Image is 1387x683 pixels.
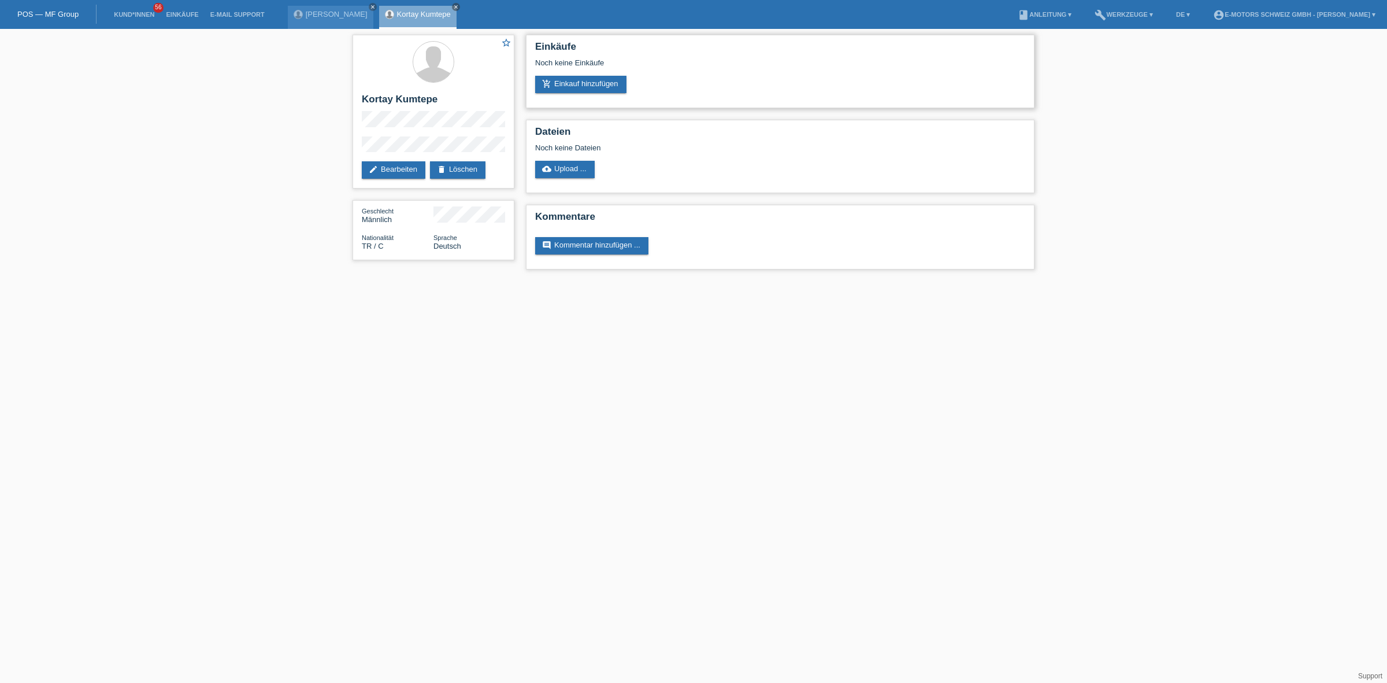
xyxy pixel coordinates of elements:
[362,242,384,250] span: Türkei / C / 04.01.1989
[542,241,551,250] i: comment
[370,4,376,10] i: close
[433,242,461,250] span: Deutsch
[362,161,425,179] a: editBearbeiten
[160,11,204,18] a: Einkäufe
[535,161,595,178] a: cloud_uploadUpload ...
[1213,9,1225,21] i: account_circle
[17,10,79,19] a: POS — MF Group
[501,38,511,48] i: star_border
[542,164,551,173] i: cloud_upload
[205,11,270,18] a: E-Mail Support
[1358,672,1382,680] a: Support
[535,76,626,93] a: add_shopping_cartEinkauf hinzufügen
[397,10,451,19] a: Kortay Kumtepe
[452,3,460,11] a: close
[362,94,505,111] h2: Kortay Kumtepe
[542,79,551,88] i: add_shopping_cart
[153,3,164,13] span: 56
[362,206,433,224] div: Männlich
[433,234,457,241] span: Sprache
[1012,11,1077,18] a: bookAnleitung ▾
[535,143,888,152] div: Noch keine Dateien
[535,41,1025,58] h2: Einkäufe
[535,237,648,254] a: commentKommentar hinzufügen ...
[306,10,368,19] a: [PERSON_NAME]
[108,11,160,18] a: Kund*innen
[1089,11,1159,18] a: buildWerkzeuge ▾
[1018,9,1029,21] i: book
[453,4,459,10] i: close
[535,211,1025,228] h2: Kommentare
[362,208,394,215] span: Geschlecht
[535,126,1025,143] h2: Dateien
[535,58,1025,76] div: Noch keine Einkäufe
[1207,11,1381,18] a: account_circleE-Motors Schweiz GmbH - [PERSON_NAME] ▾
[430,161,485,179] a: deleteLöschen
[1170,11,1196,18] a: DE ▾
[1095,9,1106,21] i: build
[501,38,511,50] a: star_border
[369,165,378,174] i: edit
[369,3,377,11] a: close
[362,234,394,241] span: Nationalität
[437,165,446,174] i: delete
